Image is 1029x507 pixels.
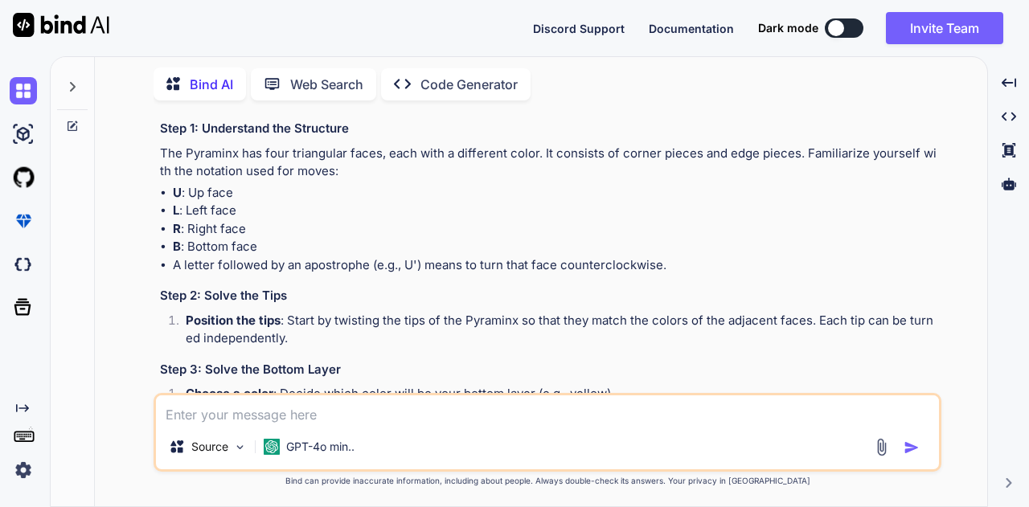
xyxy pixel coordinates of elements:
[173,312,938,348] li: : Start by twisting the tips of the Pyraminx so that they match the colors of the adjacent faces....
[886,12,1003,44] button: Invite Team
[173,385,938,407] li: : Decide which color will be your bottom layer (e.g., yellow).
[10,251,37,278] img: darkCloudIdeIcon
[233,440,247,454] img: Pick Models
[173,238,938,256] li: : Bottom face
[173,185,182,200] strong: U
[173,202,938,220] li: : Left face
[10,207,37,235] img: premium
[160,361,938,379] h3: Step 3: Solve the Bottom Layer
[13,13,109,37] img: Bind AI
[190,75,233,94] p: Bind AI
[10,121,37,148] img: ai-studio
[173,221,181,236] strong: R
[160,120,938,138] h3: Step 1: Understand the Structure
[154,475,941,487] p: Bind can provide inaccurate information, including about people. Always double-check its answers....
[173,220,938,239] li: : Right face
[186,313,281,328] strong: Position the tips
[10,77,37,104] img: chat
[10,456,37,484] img: settings
[872,438,891,456] img: attachment
[533,22,625,35] span: Discord Support
[10,164,37,191] img: githubLight
[160,287,938,305] h3: Step 2: Solve the Tips
[290,75,363,94] p: Web Search
[186,386,273,401] strong: Choose a color
[286,439,355,455] p: GPT-4o min..
[533,20,625,37] button: Discord Support
[173,184,938,202] li: : Up face
[904,440,920,456] img: icon
[420,75,518,94] p: Code Generator
[173,256,938,275] li: A letter followed by an apostrophe (e.g., U') means to turn that face counterclockwise.
[173,239,181,254] strong: B
[649,20,734,37] button: Documentation
[758,20,818,36] span: Dark mode
[649,22,734,35] span: Documentation
[160,145,938,181] p: The Pyraminx has four triangular faces, each with a different color. It consists of corner pieces...
[191,439,228,455] p: Source
[264,439,280,455] img: GPT-4o mini
[173,202,179,218] strong: L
